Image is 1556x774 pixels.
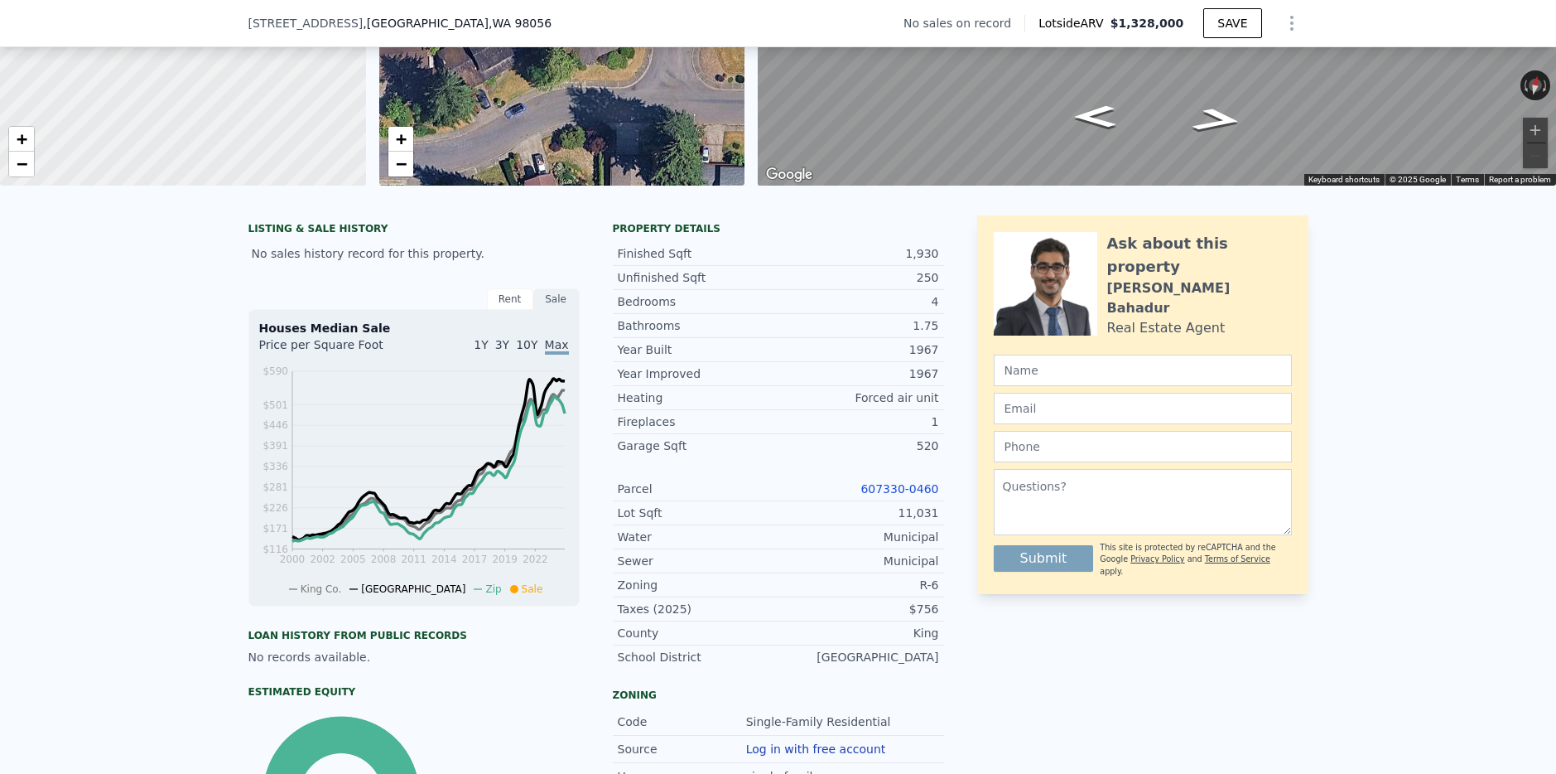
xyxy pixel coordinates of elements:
[17,153,27,174] span: −
[618,625,778,641] div: County
[523,554,548,565] tspan: 2022
[1523,118,1548,143] button: Zoom in
[263,365,288,377] tspan: $590
[489,17,552,30] span: , WA 98056
[618,341,778,358] div: Year Built
[279,554,305,565] tspan: 2000
[259,336,414,363] div: Price per Square Foot
[618,577,778,593] div: Zoning
[248,649,580,665] div: No records available.
[1205,554,1270,564] a: Terms of Service
[263,399,288,411] tspan: $501
[746,714,894,730] div: Single-Family Residential
[388,127,413,152] a: Zoom in
[1308,174,1380,186] button: Keyboard shortcuts
[778,389,939,406] div: Forced air unit
[1056,100,1134,133] path: Go West, SE 70th St
[9,152,34,177] a: Zoom out
[388,152,413,177] a: Zoom out
[487,288,533,310] div: Rent
[618,293,778,310] div: Bedrooms
[248,239,580,268] div: No sales history record for this property.
[9,127,34,152] a: Zoom in
[1542,70,1551,100] button: Rotate clockwise
[533,288,580,310] div: Sale
[618,601,778,617] div: Taxes (2025)
[778,245,939,262] div: 1,930
[618,505,778,521] div: Lot Sqft
[1107,278,1292,318] div: [PERSON_NAME] Bahadur
[461,554,487,565] tspan: 2017
[1275,7,1308,40] button: Show Options
[263,523,288,535] tspan: $171
[778,365,939,382] div: 1967
[618,269,778,286] div: Unfinished Sqft
[778,293,939,310] div: 4
[263,419,288,431] tspan: $446
[361,583,465,595] span: [GEOGRAPHIC_DATA]
[395,128,406,149] span: +
[1526,70,1544,101] button: Reset the view
[762,164,817,186] img: Google
[1203,8,1261,38] button: SAVE
[613,689,944,702] div: Zoning
[762,164,817,186] a: Open this area in Google Maps (opens a new window)
[263,502,288,514] tspan: $226
[618,529,778,545] div: Water
[363,15,552,31] span: , [GEOGRAPHIC_DATA]
[618,481,778,497] div: Parcel
[903,15,1024,31] div: No sales on record
[545,338,569,355] span: Max
[431,554,457,565] tspan: 2014
[248,15,364,31] span: [STREET_ADDRESS]
[1489,175,1551,184] a: Report a problem
[994,545,1094,572] button: Submit
[1100,542,1291,578] div: This site is protected by reCAPTCHA and the Google and apply.
[263,461,288,472] tspan: $336
[310,554,335,565] tspan: 2002
[778,505,939,521] div: 11,031
[778,625,939,641] div: King
[618,414,778,430] div: Fireplaces
[370,554,396,565] tspan: 2008
[259,320,569,336] div: Houses Median Sale
[401,554,426,565] tspan: 2011
[613,222,944,235] div: Property details
[618,389,778,406] div: Heating
[860,482,938,496] a: 607330-0460
[1130,554,1184,564] a: Privacy Policy
[474,338,488,351] span: 1Y
[1107,232,1292,278] div: Ask about this property
[492,554,518,565] tspan: 2019
[618,438,778,454] div: Garage Sqft
[395,153,406,174] span: −
[301,583,342,595] span: King Co.
[1107,318,1226,338] div: Real Estate Agent
[263,440,288,452] tspan: $391
[17,128,27,149] span: +
[1456,175,1479,184] a: Terms (opens in new tab)
[778,649,939,665] div: [GEOGRAPHIC_DATA]
[618,365,778,382] div: Year Improved
[516,338,537,351] span: 10Y
[248,222,580,239] div: LISTING & SALE HISTORY
[618,714,746,730] div: Code
[746,743,886,756] button: Log in with free account
[778,317,939,334] div: 1.75
[778,414,939,430] div: 1
[778,577,939,593] div: R-6
[522,583,543,595] span: Sale
[1523,143,1548,168] button: Zoom out
[618,649,778,665] div: School District
[1520,70,1530,100] button: Rotate counterclockwise
[778,553,939,569] div: Municipal
[263,544,288,555] tspan: $116
[1390,175,1446,184] span: © 2025 Google
[1171,102,1265,138] path: Go East, SE 70th St
[778,529,939,545] div: Municipal
[263,481,288,493] tspan: $281
[994,355,1292,386] input: Name
[778,341,939,358] div: 1967
[618,741,746,757] div: Source
[618,245,778,262] div: Finished Sqft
